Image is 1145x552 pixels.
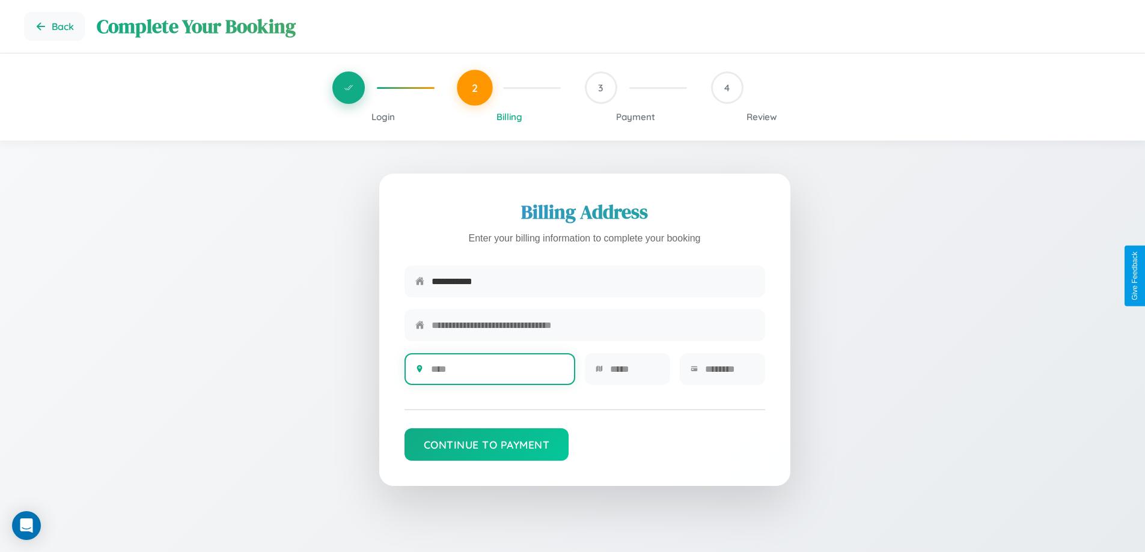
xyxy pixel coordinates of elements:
span: Billing [496,111,522,123]
span: 3 [598,82,603,94]
p: Enter your billing information to complete your booking [405,230,765,247]
span: Login [371,111,395,123]
div: Give Feedback [1131,252,1139,300]
span: Payment [616,111,655,123]
span: Review [747,111,777,123]
div: Open Intercom Messenger [12,511,41,540]
span: 2 [472,81,478,94]
h2: Billing Address [405,199,765,225]
button: Go back [24,12,85,41]
h1: Complete Your Booking [97,13,1121,40]
button: Continue to Payment [405,428,569,461]
span: 4 [724,82,730,94]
